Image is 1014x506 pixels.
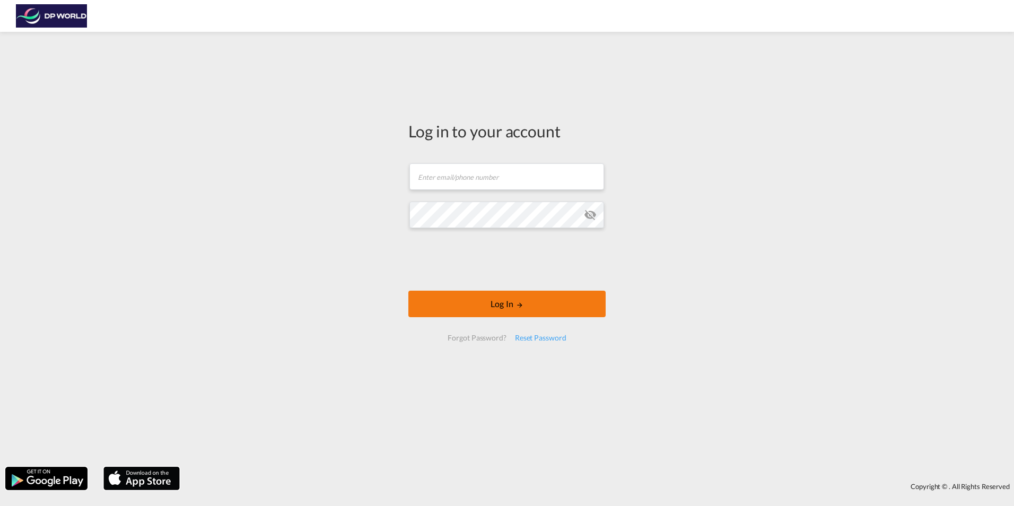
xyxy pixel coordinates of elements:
[409,163,604,190] input: Enter email/phone number
[443,328,510,347] div: Forgot Password?
[16,4,88,28] img: c08ca190194411f088ed0f3ba295208c.png
[4,466,89,491] img: google.png
[408,120,606,142] div: Log in to your account
[426,239,588,280] iframe: reCAPTCHA
[102,466,181,491] img: apple.png
[584,208,597,221] md-icon: icon-eye-off
[185,477,1014,495] div: Copyright © . All Rights Reserved
[408,291,606,317] button: LOGIN
[511,328,571,347] div: Reset Password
